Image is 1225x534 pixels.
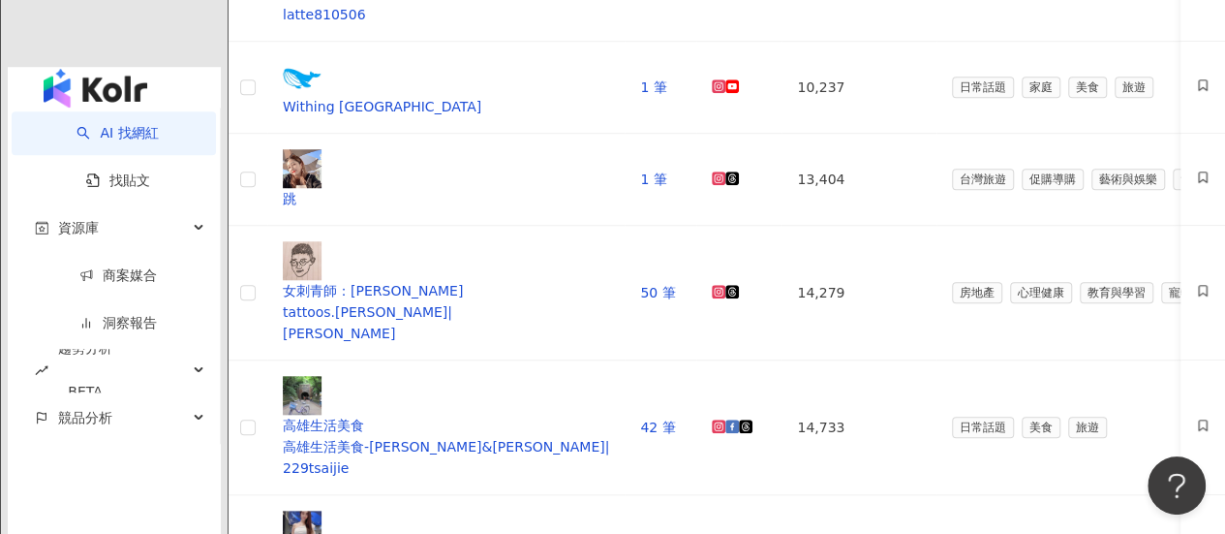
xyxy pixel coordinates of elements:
span: tattoos.[PERSON_NAME] [283,304,447,320]
span: | [447,304,452,320]
img: KOL Avatar [283,376,322,415]
span: | [605,439,610,455]
a: 42 筆 [640,420,675,435]
span: 藝術與娛樂 [1091,169,1165,190]
div: BETA [58,370,112,414]
a: 商案媒合 [79,267,157,283]
span: 寵物 [1161,282,1200,303]
div: 高雄生活美食 [283,415,609,436]
img: KOL Avatar [283,241,322,280]
span: 飲料 [1173,169,1211,190]
td: 13,404 [781,134,935,226]
img: KOL Avatar [283,149,322,188]
a: KOL Avatar跳 [283,149,609,209]
span: 台灣旅遊 [952,169,1014,190]
span: 競品分析 [58,396,112,440]
img: KOL Avatar [283,57,322,96]
span: latte810506 [283,7,366,22]
a: 1 筆 [640,172,666,187]
a: 1 筆 [640,79,666,95]
a: 找貼文 [86,173,150,188]
a: KOL Avatar女刺青師：[PERSON_NAME]tattoos.[PERSON_NAME]|[PERSON_NAME] [283,241,609,344]
span: 促購導購 [1022,169,1084,190]
span: 心理健康 [1010,282,1072,303]
span: 資源庫 [58,206,99,250]
span: 日常話題 [952,77,1014,98]
td: 14,279 [781,226,935,361]
div: 跳 [283,188,609,209]
div: Withing [GEOGRAPHIC_DATA] [283,96,609,117]
span: rise [35,363,48,377]
span: 房地產 [952,282,1002,303]
td: 14,733 [781,361,935,495]
a: KOL Avatar高雄生活美食高雄生活美食-[PERSON_NAME]&[PERSON_NAME]|229tsaijie [283,376,609,479]
img: logo [44,69,147,108]
span: 229tsaijie [283,460,349,476]
span: 家庭 [1022,77,1060,98]
span: 美食 [1068,77,1107,98]
span: [PERSON_NAME] [283,326,395,341]
span: 趨勢分析 [58,327,112,414]
a: searchAI 找網紅 [77,125,158,141]
span: 教育與學習 [1080,282,1153,303]
a: 洞察報告 [79,315,157,330]
span: 美食 [1022,417,1060,438]
span: 旅遊 [1068,417,1107,438]
span: 高雄生活美食-[PERSON_NAME]&[PERSON_NAME] [283,439,605,455]
iframe: Help Scout Beacon - Open [1148,456,1206,515]
a: 50 筆 [640,285,675,300]
td: 10,237 [781,42,935,134]
span: 旅遊 [1115,77,1153,98]
span: 日常話題 [952,417,1014,438]
div: 女刺青師：[PERSON_NAME] [283,280,609,301]
a: KOL AvatarWithing [GEOGRAPHIC_DATA] [283,57,609,117]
